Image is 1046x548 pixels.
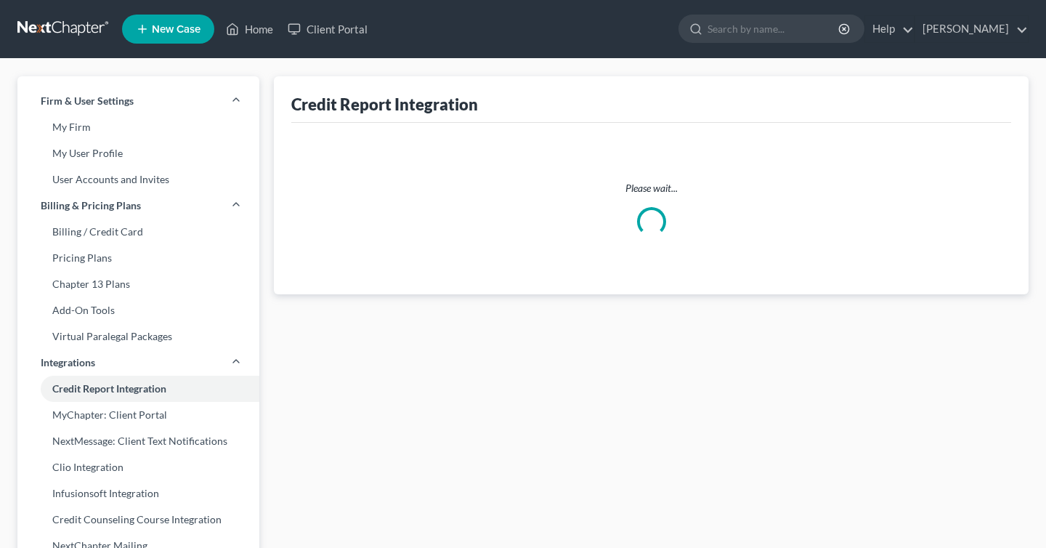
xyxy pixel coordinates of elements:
input: Search by name... [708,15,840,42]
a: Client Portal [280,16,375,42]
span: Integrations [41,355,95,370]
a: Pricing Plans [17,245,259,271]
a: Clio Integration [17,454,259,480]
a: Credit Report Integration [17,376,259,402]
span: Firm & User Settings [41,94,134,108]
a: Chapter 13 Plans [17,271,259,297]
a: Credit Counseling Course Integration [17,507,259,533]
a: MyChapter: Client Portal [17,402,259,428]
a: My User Profile [17,140,259,166]
span: Billing & Pricing Plans [41,198,141,213]
a: Firm & User Settings [17,88,259,114]
a: Home [219,16,280,42]
div: Credit Report Integration [291,94,478,115]
a: Virtual Paralegal Packages [17,323,259,350]
a: My Firm [17,114,259,140]
a: Add-On Tools [17,297,259,323]
a: Integrations [17,350,259,376]
span: New Case [152,24,200,35]
a: NextMessage: Client Text Notifications [17,428,259,454]
a: Billing & Pricing Plans [17,193,259,219]
a: Help [865,16,914,42]
a: Infusionsoft Integration [17,480,259,507]
a: Billing / Credit Card [17,219,259,245]
a: User Accounts and Invites [17,166,259,193]
p: Please wait... [303,181,1000,196]
a: [PERSON_NAME] [915,16,1028,42]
